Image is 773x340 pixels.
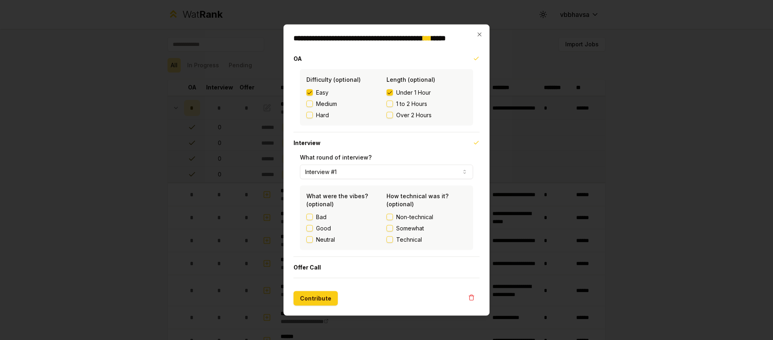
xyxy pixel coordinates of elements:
span: Over 2 Hours [396,111,432,119]
button: Interview [293,133,480,153]
span: Easy [316,89,329,97]
button: Somewhat [386,225,393,232]
button: Hard [306,112,313,118]
span: 1 to 2 Hours [396,100,427,108]
button: Non-technical [386,214,393,220]
span: Under 1 Hour [396,89,431,97]
label: Length (optional) [386,76,435,83]
label: Bad [316,213,327,221]
button: 1 to 2 Hours [386,101,393,107]
button: Offer Call [293,257,480,278]
button: Contribute [293,291,338,306]
button: Easy [306,89,313,96]
button: Under 1 Hour [386,89,393,96]
span: Technical [396,236,422,244]
div: Interview [293,153,480,257]
button: Medium [306,101,313,107]
label: Difficulty (optional) [306,76,361,83]
span: Non-technical [396,213,433,221]
label: What were the vibes? (optional) [306,193,368,207]
span: Hard [316,111,329,119]
div: OA [293,69,480,132]
label: What round of interview? [300,154,372,161]
button: OA [293,48,480,69]
button: Over 2 Hours [386,112,393,118]
button: Technical [386,236,393,243]
label: Good [316,224,331,232]
label: How technical was it? (optional) [386,193,449,207]
span: Medium [316,100,337,108]
label: Neutral [316,236,335,244]
span: Somewhat [396,224,424,232]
